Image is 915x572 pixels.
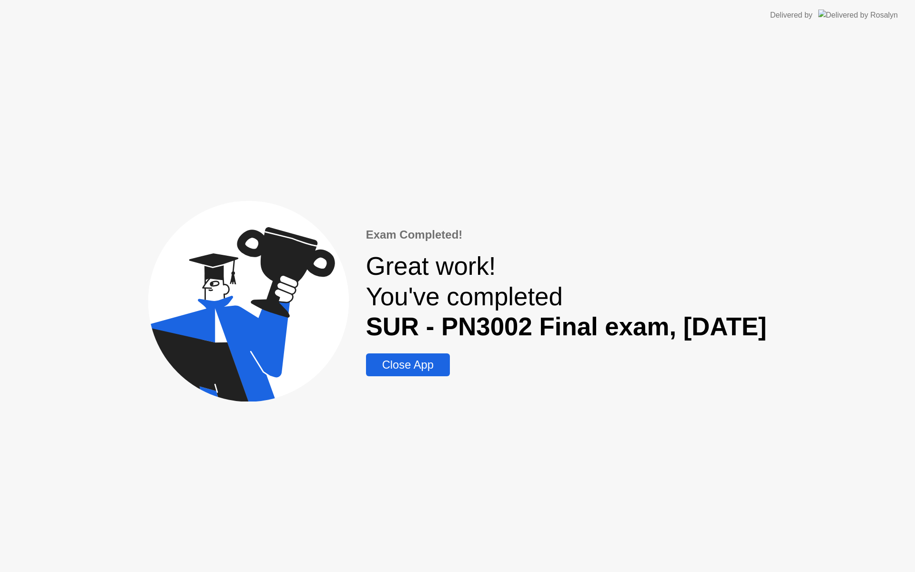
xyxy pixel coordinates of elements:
[366,312,767,341] b: SUR - PN3002 Final exam, [DATE]
[770,10,813,21] div: Delivered by
[366,353,450,376] button: Close App
[366,226,767,243] div: Exam Completed!
[369,358,447,371] div: Close App
[818,10,898,20] img: Delivered by Rosalyn
[366,251,767,341] div: Great work! You've completed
